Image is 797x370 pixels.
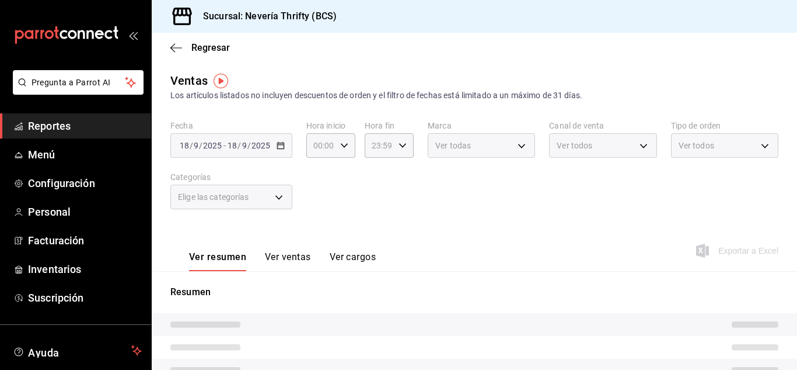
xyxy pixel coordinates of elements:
[170,72,208,89] div: Ventas
[227,141,237,150] input: --
[28,147,142,162] span: Menú
[8,85,144,97] a: Pregunta a Parrot AI
[13,70,144,95] button: Pregunta a Parrot AI
[679,140,714,151] span: Ver todos
[237,141,241,150] span: /
[265,251,311,271] button: Ver ventas
[435,140,471,151] span: Ver todas
[189,251,376,271] div: navigation tabs
[365,122,414,130] label: Hora fin
[194,9,337,23] h3: Sucursal: Nevería Thrifty (BCS)
[330,251,376,271] button: Ver cargos
[28,118,142,134] span: Reportes
[28,290,142,306] span: Suscripción
[549,122,656,130] label: Canal de venta
[428,122,535,130] label: Marca
[242,141,247,150] input: --
[28,344,127,358] span: Ayuda
[223,141,226,150] span: -
[189,251,246,271] button: Ver resumen
[28,261,142,277] span: Inventarios
[28,175,142,191] span: Configuración
[28,233,142,248] span: Facturación
[199,141,202,150] span: /
[128,30,138,40] button: open_drawer_menu
[178,191,249,203] span: Elige las categorías
[170,173,292,181] label: Categorías
[28,204,142,220] span: Personal
[306,122,355,130] label: Hora inicio
[193,141,199,150] input: --
[247,141,251,150] span: /
[190,141,193,150] span: /
[170,42,230,53] button: Regresar
[32,77,125,89] span: Pregunta a Parrot AI
[251,141,271,150] input: ----
[202,141,222,150] input: ----
[557,140,592,151] span: Ver todos
[170,89,778,102] div: Los artículos listados no incluyen descuentos de orden y el filtro de fechas está limitado a un m...
[214,74,228,88] img: Tooltip marker
[170,285,778,299] p: Resumen
[191,42,230,53] span: Regresar
[179,141,190,150] input: --
[170,122,292,130] label: Fecha
[671,122,778,130] label: Tipo de orden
